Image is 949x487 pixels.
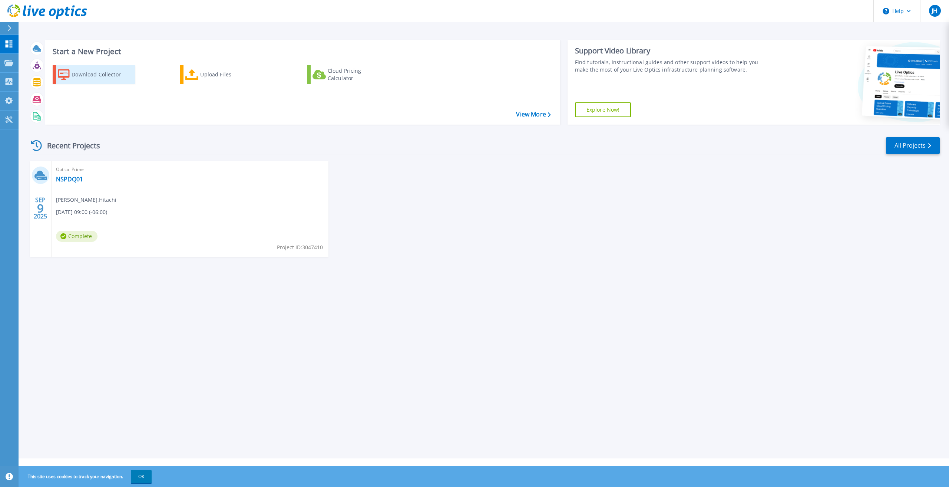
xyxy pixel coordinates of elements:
a: Download Collector [53,65,135,84]
div: Upload Files [200,67,259,82]
span: [DATE] 09:00 (-06:00) [56,208,107,216]
div: Cloud Pricing Calculator [328,67,387,82]
span: Project ID: 3047410 [277,243,323,251]
span: JH [932,8,938,14]
h3: Start a New Project [53,47,550,56]
div: Support Video Library [575,46,767,56]
div: SEP 2025 [33,195,47,222]
span: Complete [56,231,97,242]
a: NSPDQ01 [56,175,83,183]
span: Optical Prime [56,165,324,174]
a: Upload Files [180,65,263,84]
a: Explore Now! [575,102,631,117]
a: View More [516,111,550,118]
button: OK [131,470,152,483]
span: [PERSON_NAME] , Hitachi [56,196,116,204]
div: Download Collector [72,67,131,82]
span: This site uses cookies to track your navigation. [20,470,152,483]
a: All Projects [886,137,940,154]
div: Recent Projects [29,136,110,155]
div: Find tutorials, instructional guides and other support videos to help you make the most of your L... [575,59,767,73]
a: Cloud Pricing Calculator [307,65,390,84]
span: 9 [37,205,44,211]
